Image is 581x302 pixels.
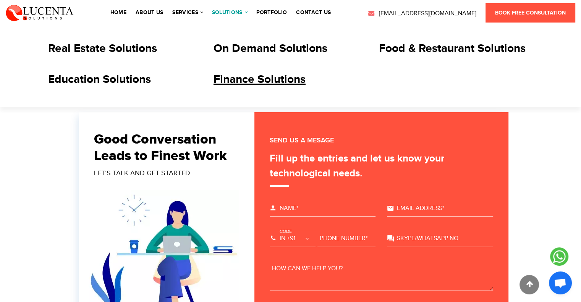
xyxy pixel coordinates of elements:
[270,151,493,187] div: Fill up the entries and let us know your technological needs.
[6,4,74,21] img: Lucenta Solutions
[296,10,331,15] a: contact us
[94,168,233,178] div: LET’S TALK AND GET STARTED
[379,42,526,55] a: Food & Restaurant Solutions
[367,9,476,18] a: [EMAIL_ADDRESS][DOMAIN_NAME]
[486,3,575,23] a: Book Free Consultation
[256,10,287,15] a: portfolio
[110,10,126,15] a: Home
[214,73,306,86] a: Finance Solutions
[48,42,157,55] a: Real Estate Solutions
[214,42,327,55] a: On Demand Solutions
[48,73,151,86] a: Education Solutions
[136,10,163,15] a: About Us
[495,10,566,16] span: Book Free Consultation
[94,131,233,164] h2: Good Conversation Leads to Finest Work
[172,10,202,15] a: services
[549,271,572,294] a: Open chat
[270,135,493,145] div: SEND US A MESAGE
[212,10,247,15] a: solutions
